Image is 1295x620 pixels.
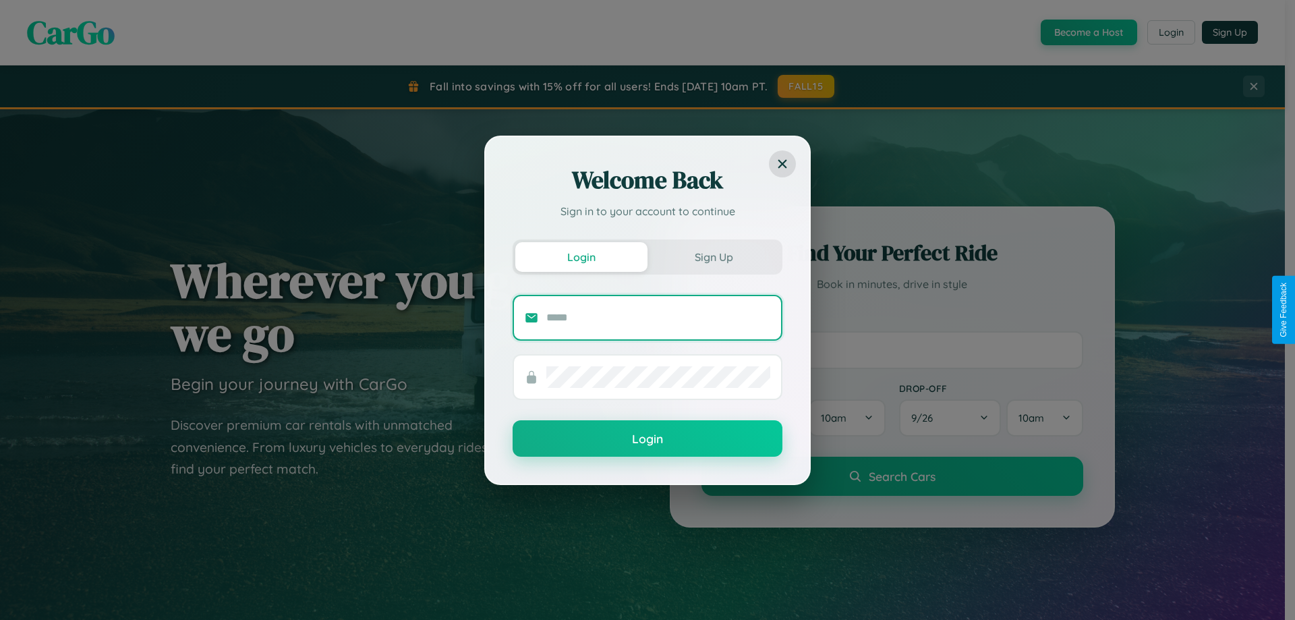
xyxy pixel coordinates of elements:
[515,242,647,272] button: Login
[513,203,782,219] p: Sign in to your account to continue
[1279,283,1288,337] div: Give Feedback
[513,164,782,196] h2: Welcome Back
[513,420,782,457] button: Login
[647,242,780,272] button: Sign Up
